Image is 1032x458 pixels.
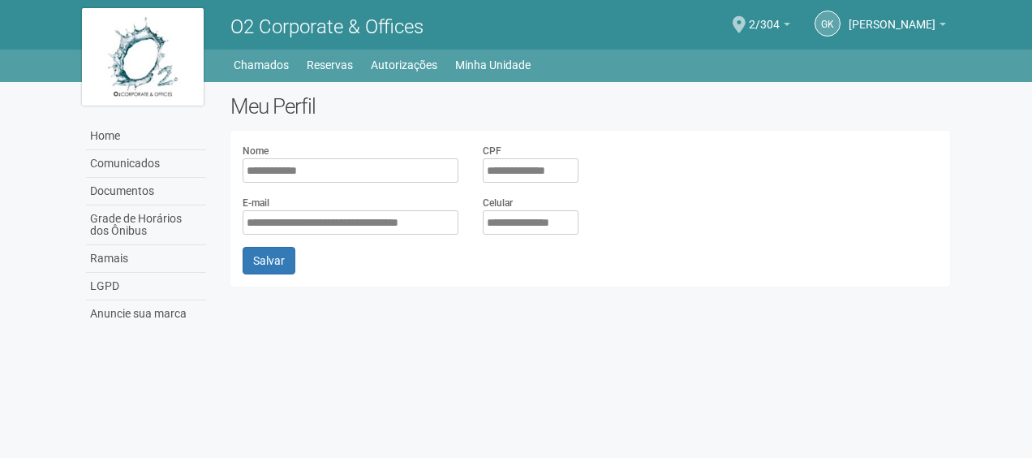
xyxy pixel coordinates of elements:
[749,20,790,33] a: 2/304
[86,123,206,150] a: Home
[371,54,437,76] a: Autorizações
[483,144,501,158] label: CPF
[86,245,206,273] a: Ramais
[243,144,269,158] label: Nome
[455,54,531,76] a: Minha Unidade
[86,150,206,178] a: Comunicados
[230,15,424,38] span: O2 Corporate & Offices
[815,11,841,37] a: GK
[749,2,780,31] span: 2/304
[86,178,206,205] a: Documentos
[849,20,946,33] a: [PERSON_NAME]
[86,300,206,327] a: Anuncie sua marca
[243,247,295,274] button: Salvar
[483,196,513,210] label: Celular
[86,273,206,300] a: LGPD
[243,196,269,210] label: E-mail
[86,205,206,245] a: Grade de Horários dos Ônibus
[849,2,935,31] span: Gleice Kelly
[234,54,289,76] a: Chamados
[307,54,353,76] a: Reservas
[82,8,204,106] img: logo.jpg
[230,94,950,119] h2: Meu Perfil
